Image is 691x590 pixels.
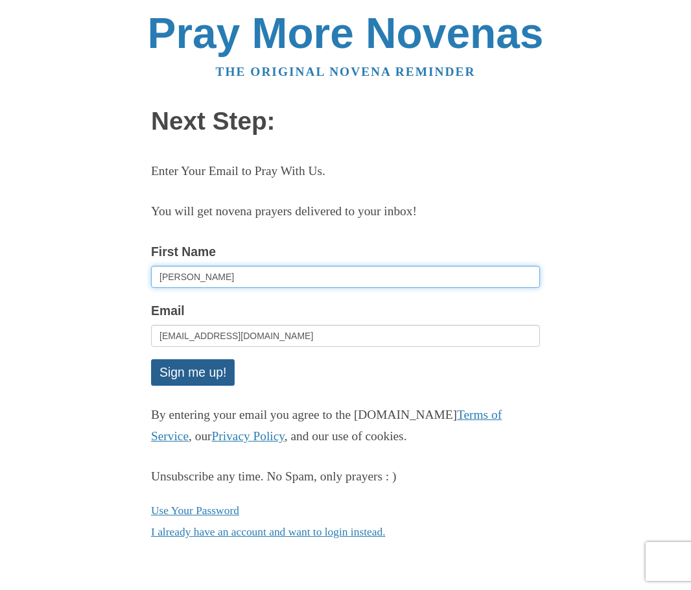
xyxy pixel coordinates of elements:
[216,65,476,78] a: The original novena reminder
[151,359,235,386] button: Sign me up!
[151,504,239,517] a: Use Your Password
[151,405,540,447] p: By entering your email you agree to the [DOMAIN_NAME] , our , and our use of cookies.
[148,9,544,57] a: Pray More Novenas
[212,429,285,443] a: Privacy Policy
[151,161,540,182] p: Enter Your Email to Pray With Us.
[151,201,540,222] p: You will get novena prayers delivered to your inbox!
[151,525,386,538] a: I already have an account and want to login instead.
[151,241,216,263] label: First Name
[151,466,540,488] div: Unsubscribe any time. No Spam, only prayers : )
[151,266,540,288] input: Optional
[151,108,540,136] h1: Next Step:
[151,300,185,322] label: Email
